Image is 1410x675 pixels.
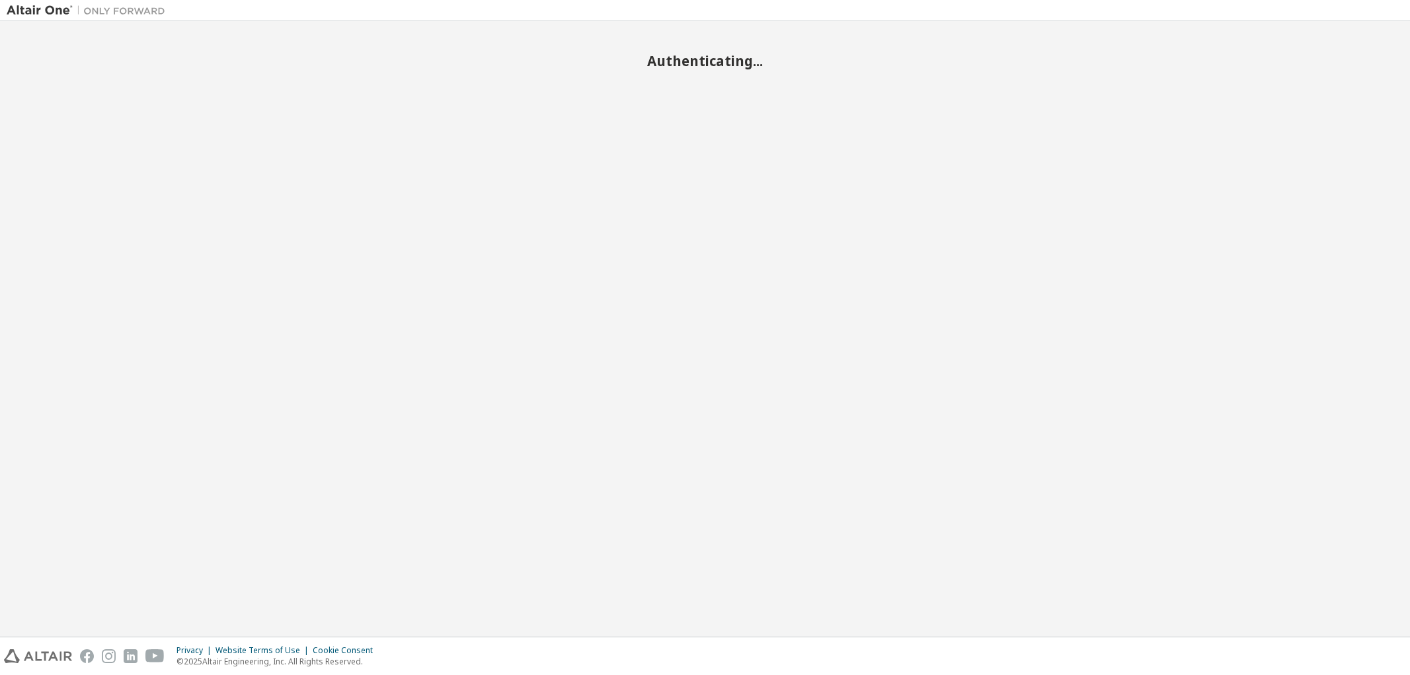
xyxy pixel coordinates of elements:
div: Privacy [176,645,215,656]
div: Website Terms of Use [215,645,313,656]
p: © 2025 Altair Engineering, Inc. All Rights Reserved. [176,656,381,667]
img: altair_logo.svg [4,649,72,663]
h2: Authenticating... [7,52,1403,69]
div: Cookie Consent [313,645,381,656]
img: linkedin.svg [124,649,137,663]
img: facebook.svg [80,649,94,663]
img: youtube.svg [145,649,165,663]
img: Altair One [7,4,172,17]
img: instagram.svg [102,649,116,663]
